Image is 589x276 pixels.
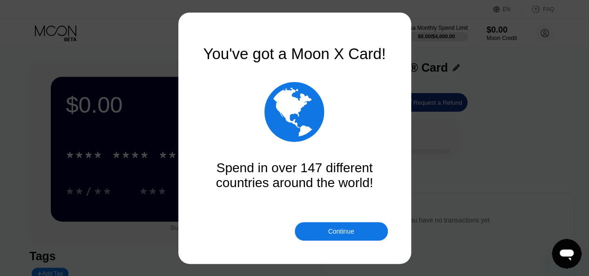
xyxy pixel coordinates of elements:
div:  [264,77,325,147]
iframe: Button to launch messaging window [552,239,582,269]
div:  [202,77,388,147]
div: Continue [295,222,388,241]
div: You've got a Moon X Card! [202,45,388,63]
div: Spend in over 147 different countries around the world! [202,161,388,190]
div: Continue [328,228,354,235]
